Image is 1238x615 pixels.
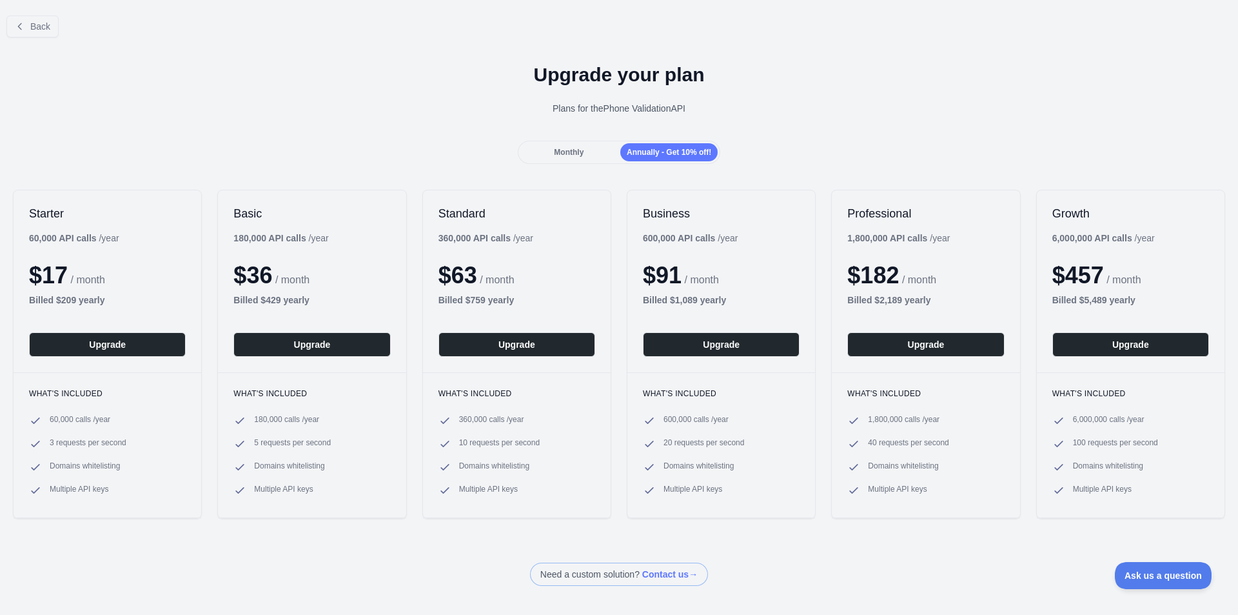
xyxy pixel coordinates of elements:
span: $ 182 [847,262,899,288]
b: 1,800,000 API calls [847,233,927,243]
b: 600,000 API calls [643,233,715,243]
div: / year [643,232,738,245]
h2: Professional [847,206,1004,221]
b: 360,000 API calls [438,233,511,243]
h2: Standard [438,206,595,221]
span: $ 91 [643,262,682,288]
h2: Business [643,206,800,221]
div: / year [847,232,950,245]
iframe: Toggle Customer Support [1115,562,1212,589]
div: / year [438,232,533,245]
